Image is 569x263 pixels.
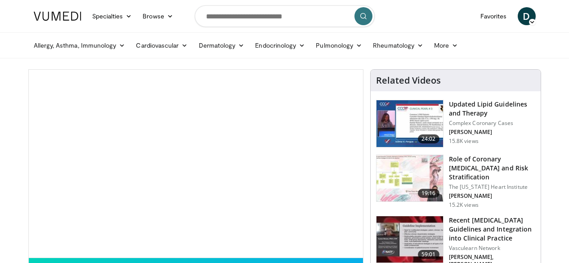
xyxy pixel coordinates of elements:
img: 77f671eb-9394-4acc-bc78-a9f077f94e00.150x105_q85_crop-smart_upscale.jpg [376,100,443,147]
a: D [518,7,536,25]
p: 15.8K views [449,138,479,145]
p: The [US_STATE] Heart Institute [449,183,535,191]
h4: Related Videos [376,75,441,86]
a: Cardiovascular [130,36,193,54]
img: 1efa8c99-7b8a-4ab5-a569-1c219ae7bd2c.150x105_q85_crop-smart_upscale.jpg [376,155,443,202]
a: Allergy, Asthma, Immunology [28,36,131,54]
a: 24:02 Updated Lipid Guidelines and Therapy Complex Coronary Cases [PERSON_NAME] 15.8K views [376,100,535,147]
video-js: Video Player [29,70,363,258]
h3: Recent [MEDICAL_DATA] Guidelines and Integration into Clinical Practice [449,216,535,243]
p: Vasculearn Network [449,245,535,252]
a: Endocrinology [250,36,310,54]
h3: Role of Coronary [MEDICAL_DATA] and Risk Stratification [449,155,535,182]
a: Browse [137,7,179,25]
input: Search topics, interventions [195,5,375,27]
img: 87825f19-cf4c-4b91-bba1-ce218758c6bb.150x105_q85_crop-smart_upscale.jpg [376,216,443,263]
a: Rheumatology [367,36,429,54]
a: 19:16 Role of Coronary [MEDICAL_DATA] and Risk Stratification The [US_STATE] Heart Institute [PER... [376,155,535,209]
p: Complex Coronary Cases [449,120,535,127]
a: Specialties [87,7,138,25]
img: VuMedi Logo [34,12,81,21]
span: 59:01 [418,250,439,259]
a: Favorites [475,7,512,25]
p: [PERSON_NAME] [449,129,535,136]
a: More [429,36,463,54]
p: 15.2K views [449,201,479,209]
p: [PERSON_NAME] [449,192,535,200]
a: Pulmonology [310,36,367,54]
span: 24:02 [418,134,439,143]
span: 19:16 [418,189,439,198]
a: Dermatology [193,36,250,54]
h3: Updated Lipid Guidelines and Therapy [449,100,535,118]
